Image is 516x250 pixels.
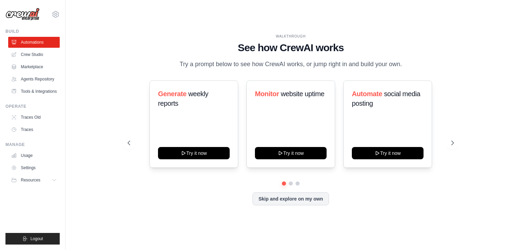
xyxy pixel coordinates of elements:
[352,90,420,107] span: social media posting
[8,74,60,85] a: Agents Repository
[8,150,60,161] a: Usage
[21,177,40,183] span: Resources
[5,142,60,147] div: Manage
[158,90,187,98] span: Generate
[128,34,454,39] div: WALKTHROUGH
[255,147,327,159] button: Try it now
[30,236,43,241] span: Logout
[158,90,208,107] span: weekly reports
[352,147,424,159] button: Try it now
[8,86,60,97] a: Tools & Integrations
[281,90,325,98] span: website uptime
[8,49,60,60] a: Crew Studio
[8,61,60,72] a: Marketplace
[8,124,60,135] a: Traces
[5,104,60,109] div: Operate
[5,8,40,21] img: Logo
[5,29,60,34] div: Build
[158,147,230,159] button: Try it now
[5,233,60,245] button: Logout
[352,90,382,98] span: Automate
[128,42,454,54] h1: See how CrewAI works
[8,162,60,173] a: Settings
[8,112,60,123] a: Traces Old
[176,59,405,69] p: Try a prompt below to see how CrewAI works, or jump right in and build your own.
[8,37,60,48] a: Automations
[253,192,329,205] button: Skip and explore on my own
[255,90,279,98] span: Monitor
[8,175,60,186] button: Resources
